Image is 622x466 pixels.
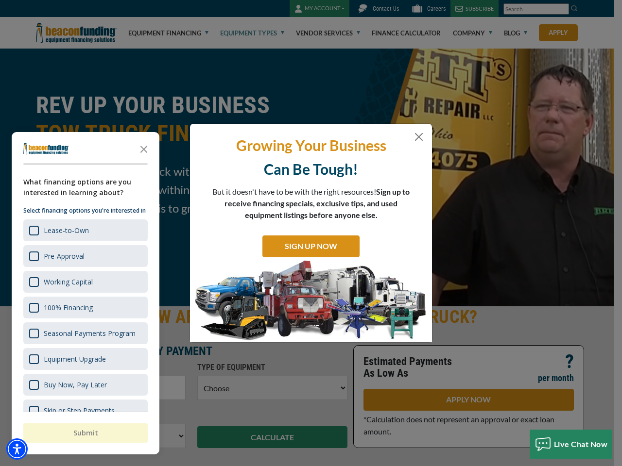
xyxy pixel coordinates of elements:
[554,439,608,449] span: Live Chat Now
[23,271,148,293] div: Working Capital
[23,348,148,370] div: Equipment Upgrade
[44,406,115,415] div: Skip or Step Payments
[23,177,148,198] div: What financing options are you interested in learning about?
[23,219,148,241] div: Lease-to-Own
[23,206,148,216] p: Select financing options you're interested in
[23,245,148,267] div: Pre-Approval
[413,131,425,143] button: Close
[12,132,159,454] div: Survey
[134,139,154,158] button: Close the survey
[6,438,28,460] div: Accessibility Menu
[262,235,360,257] a: SIGN UP NOW
[23,143,69,154] img: Company logo
[23,399,148,421] div: Skip or Step Payments
[212,186,410,221] p: But it doesn't have to be with the right resources!
[23,297,148,318] div: 100% Financing
[197,160,425,179] p: Can Be Tough!
[44,303,93,312] div: 100% Financing
[44,329,136,338] div: Seasonal Payments Program
[23,374,148,396] div: Buy Now, Pay Later
[225,187,410,219] span: Sign up to receive financing specials, exclusive tips, and used equipment listings before anyone ...
[44,277,93,286] div: Working Capital
[44,380,107,389] div: Buy Now, Pay Later
[23,322,148,344] div: Seasonal Payments Program
[530,430,613,459] button: Live Chat Now
[44,226,89,235] div: Lease-to-Own
[197,136,425,155] p: Growing Your Business
[44,251,85,261] div: Pre-Approval
[23,423,148,443] button: Submit
[44,354,106,364] div: Equipment Upgrade
[190,260,432,342] img: SIGN UP NOW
